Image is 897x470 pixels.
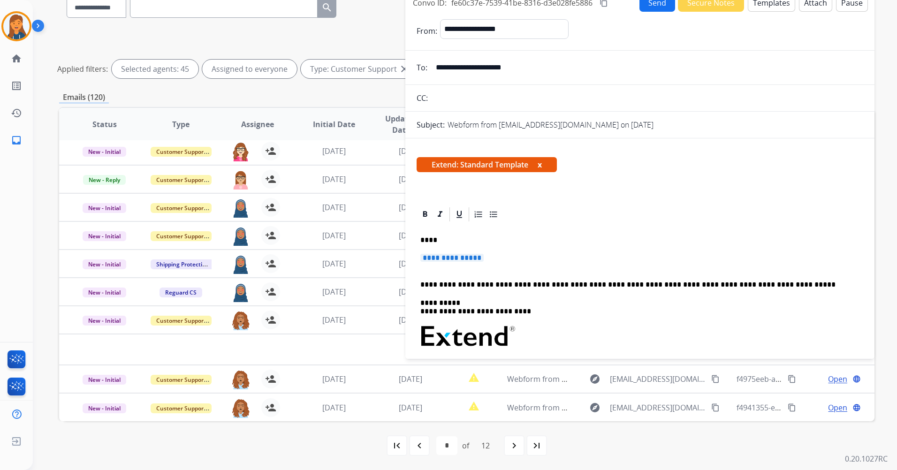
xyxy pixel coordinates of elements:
[11,53,22,64] mat-icon: home
[151,175,212,185] span: Customer Support
[301,60,419,78] div: Type: Customer Support
[399,374,422,384] span: [DATE]
[265,174,276,185] mat-icon: person_add
[231,142,250,161] img: agent-avatar
[265,258,276,269] mat-icon: person_add
[202,60,297,78] div: Assigned to everyone
[322,402,346,413] span: [DATE]
[322,258,346,269] span: [DATE]
[399,287,422,297] span: [DATE]
[845,453,888,464] p: 0.20.1027RC
[83,231,126,241] span: New - Initial
[452,207,466,221] div: Underline
[468,372,479,383] mat-icon: report_problem
[265,314,276,326] mat-icon: person_add
[265,230,276,241] mat-icon: person_add
[471,207,486,221] div: Ordered List
[531,440,542,451] mat-icon: last_page
[160,288,202,297] span: Reguard CS
[11,135,22,146] mat-icon: inbox
[83,288,126,297] span: New - Initial
[507,374,720,384] span: Webform from [EMAIL_ADDRESS][DOMAIN_NAME] on [DATE]
[265,402,276,413] mat-icon: person_add
[322,287,346,297] span: [DATE]
[231,254,250,274] img: agent-avatar
[322,230,346,241] span: [DATE]
[231,198,250,218] img: agent-avatar
[538,159,542,170] button: x
[83,259,126,269] span: New - Initial
[151,316,212,326] span: Customer Support
[151,259,215,269] span: Shipping Protection
[418,207,432,221] div: Bold
[417,25,437,37] p: From:
[468,401,479,412] mat-icon: report_problem
[231,170,250,190] img: agent-avatar
[589,373,601,385] mat-icon: explore
[83,147,126,157] span: New - Initial
[417,92,428,104] p: CC:
[112,60,198,78] div: Selected agents: 45
[151,147,212,157] span: Customer Support
[509,440,520,451] mat-icon: navigate_next
[265,286,276,297] mat-icon: person_add
[322,315,346,325] span: [DATE]
[610,373,706,385] span: [EMAIL_ADDRESS][DOMAIN_NAME]
[57,63,108,75] p: Applied filters:
[399,174,422,184] span: [DATE]
[313,119,355,130] span: Initial Date
[433,207,447,221] div: Italic
[231,282,250,302] img: agent-avatar
[399,315,422,325] span: [DATE]
[3,13,30,39] img: avatar
[474,436,497,455] div: 12
[151,231,212,241] span: Customer Support
[448,119,654,130] p: Webform from [EMAIL_ADDRESS][DOMAIN_NAME] on [DATE]
[417,157,557,172] span: Extend: Standard Template
[711,375,720,383] mat-icon: content_copy
[322,202,346,212] span: [DATE]
[399,146,422,156] span: [DATE]
[828,373,847,385] span: Open
[151,203,212,213] span: Customer Support
[151,375,212,385] span: Customer Support
[711,403,720,412] mat-icon: content_copy
[83,316,126,326] span: New - Initial
[172,119,190,130] span: Type
[487,207,501,221] div: Bullet List
[391,440,403,451] mat-icon: first_page
[399,402,422,413] span: [DATE]
[322,146,346,156] span: [DATE]
[83,403,126,413] span: New - Initial
[231,226,250,246] img: agent-avatar
[322,374,346,384] span: [DATE]
[11,80,22,91] mat-icon: list_alt
[399,63,410,75] mat-icon: close
[828,402,847,413] span: Open
[83,375,126,385] span: New - Initial
[737,374,876,384] span: f4975eeb-ac93-4f7b-acce-c5ccb2524159
[231,370,250,389] img: agent-avatar
[788,403,796,412] mat-icon: content_copy
[231,398,250,418] img: agent-avatar
[788,375,796,383] mat-icon: content_copy
[417,62,427,73] p: To:
[83,203,126,213] span: New - Initial
[462,440,469,451] div: of
[151,403,212,413] span: Customer Support
[399,202,422,212] span: [DATE]
[852,403,861,412] mat-icon: language
[737,402,879,413] span: f4941355-e696-4f2e-a5ed-281b893d44e7
[399,230,422,241] span: [DATE]
[610,402,706,413] span: [EMAIL_ADDRESS][DOMAIN_NAME]
[852,375,861,383] mat-icon: language
[399,258,422,269] span: [DATE]
[589,402,601,413] mat-icon: explore
[231,311,250,330] img: agent-avatar
[241,119,274,130] span: Assignee
[414,440,425,451] mat-icon: navigate_before
[507,402,720,413] span: Webform from [EMAIL_ADDRESS][DOMAIN_NAME] on [DATE]
[83,175,126,185] span: New - Reply
[417,119,445,130] p: Subject:
[321,2,333,13] mat-icon: search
